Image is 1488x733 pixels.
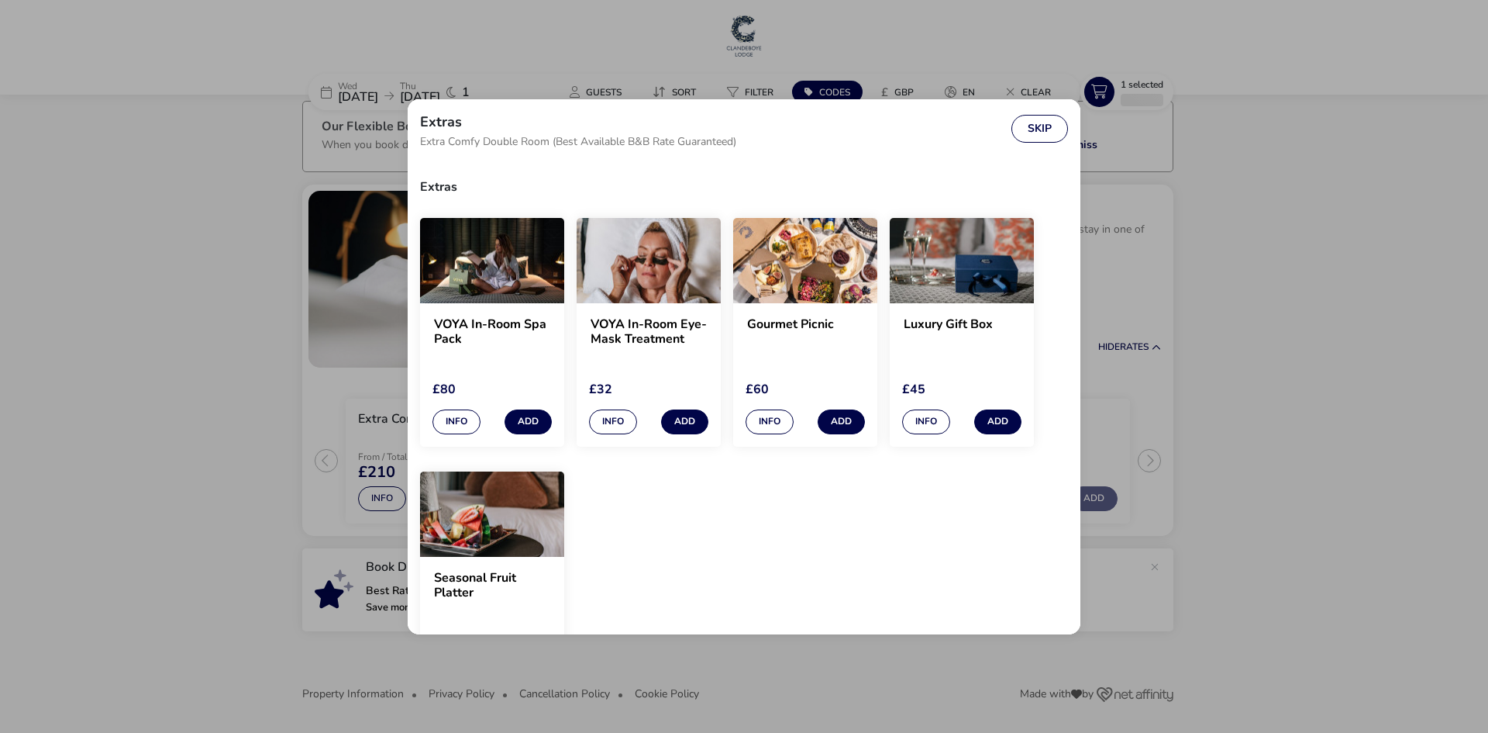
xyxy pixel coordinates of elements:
[904,317,1020,347] h2: Luxury Gift Box
[420,168,1068,206] h3: Extras
[434,317,550,347] h2: VOYA In-Room Spa Pack
[589,410,637,434] button: Info
[747,317,863,347] h2: Gourmet Picnic
[1011,115,1068,143] button: Skip
[818,410,865,434] button: Add
[746,381,769,398] span: £60
[420,115,462,129] h2: Extras
[434,571,550,600] h2: Seasonal Fruit Platter
[432,381,456,398] span: £80
[974,410,1021,434] button: Add
[408,99,1080,634] div: extras selection modal
[432,410,480,434] button: Info
[505,410,552,434] button: Add
[902,410,950,434] button: Info
[589,381,612,398] span: £32
[902,381,925,398] span: £45
[661,410,708,434] button: Add
[591,317,707,347] h2: VOYA In-Room Eye-Mask Treatment
[746,410,794,434] button: Info
[420,137,736,147] span: Extra Comfy Double Room (Best Available B&B Rate Guaranteed)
